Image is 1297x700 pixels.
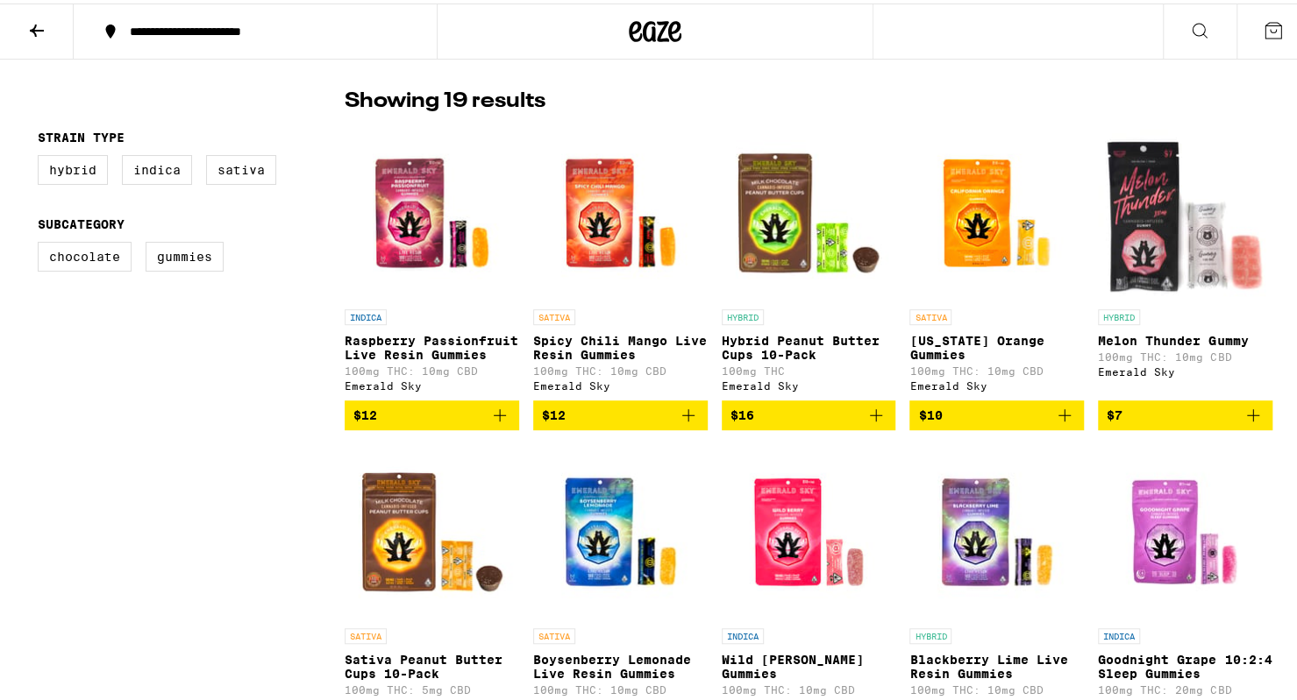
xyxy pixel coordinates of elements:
[542,405,566,419] span: $12
[533,122,708,297] img: Emerald Sky - Spicy Chili Mango Live Resin Gummies
[345,306,387,322] p: INDICA
[909,306,951,322] p: SATIVA
[1098,363,1272,374] div: Emerald Sky
[909,377,1084,388] div: Emerald Sky
[345,122,519,297] img: Emerald Sky - Raspberry Passionfruit Live Resin Gummies
[345,330,519,358] p: Raspberry Passionfruit Live Resin Gummies
[206,152,276,181] label: Sativa
[345,362,519,373] p: 100mg THC: 10mg CBD
[1098,348,1272,359] p: 100mg THC: 10mg CBD
[38,152,108,181] label: Hybrid
[1098,397,1272,427] button: Add to bag
[38,214,125,228] legend: Subcategory
[909,362,1084,373] p: 100mg THC: 10mg CBD
[722,441,896,616] img: Emerald Sky - Wild Berry Gummies
[722,681,896,692] p: 100mg THC: 10mg CBD
[722,306,764,322] p: HYBRID
[1098,306,1140,322] p: HYBRID
[345,681,519,692] p: 100mg THC: 5mg CBD
[533,681,708,692] p: 100mg THC: 10mg CBD
[345,441,519,616] img: Emerald Sky - Sativa Peanut Butter Cups 10-Pack
[909,625,951,640] p: HYBRID
[353,405,377,419] span: $12
[38,238,132,268] label: Chocolate
[722,625,764,640] p: INDICA
[1098,330,1272,344] p: Melon Thunder Gummy
[722,649,896,677] p: Wild [PERSON_NAME] Gummies
[909,397,1084,427] button: Add to bag
[1107,405,1122,419] span: $7
[533,362,708,373] p: 100mg THC: 10mg CBD
[909,681,1084,692] p: 100mg THC: 10mg CBD
[909,330,1084,358] p: [US_STATE] Orange Gummies
[918,405,942,419] span: $10
[722,397,896,427] button: Add to bag
[722,362,896,373] p: 100mg THC
[533,122,708,397] a: Open page for Spicy Chili Mango Live Resin Gummies from Emerald Sky
[909,122,1084,397] a: Open page for California Orange Gummies from Emerald Sky
[345,625,387,640] p: SATIVA
[533,441,708,616] img: Emerald Sky - Boysenberry Lemonade Live Resin Gummies
[730,405,754,419] span: $16
[345,122,519,397] a: Open page for Raspberry Passionfruit Live Resin Gummies from Emerald Sky
[1098,122,1272,297] img: Emerald Sky - Melon Thunder Gummy
[909,122,1084,297] img: Emerald Sky - California Orange Gummies
[38,127,125,141] legend: Strain Type
[11,12,126,26] span: Hi. Need any help?
[533,306,575,322] p: SATIVA
[1098,122,1272,397] a: Open page for Melon Thunder Gummy from Emerald Sky
[722,330,896,358] p: Hybrid Peanut Butter Cups 10-Pack
[1098,441,1272,616] img: Emerald Sky - Goodnight Grape 10:2:4 Sleep Gummies
[533,397,708,427] button: Add to bag
[533,649,708,677] p: Boysenberry Lemonade Live Resin Gummies
[1098,681,1272,692] p: 100mg THC: 20mg CBD
[533,330,708,358] p: Spicy Chili Mango Live Resin Gummies
[146,238,224,268] label: Gummies
[345,649,519,677] p: Sativa Peanut Butter Cups 10-Pack
[909,441,1084,616] img: Emerald Sky - Blackberry Lime Live Resin Gummies
[533,625,575,640] p: SATIVA
[122,152,192,181] label: Indica
[1098,625,1140,640] p: INDICA
[722,377,896,388] div: Emerald Sky
[345,83,545,113] p: Showing 19 results
[345,377,519,388] div: Emerald Sky
[722,122,896,297] img: Emerald Sky - Hybrid Peanut Butter Cups 10-Pack
[722,122,896,397] a: Open page for Hybrid Peanut Butter Cups 10-Pack from Emerald Sky
[909,649,1084,677] p: Blackberry Lime Live Resin Gummies
[533,377,708,388] div: Emerald Sky
[345,397,519,427] button: Add to bag
[1098,649,1272,677] p: Goodnight Grape 10:2:4 Sleep Gummies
